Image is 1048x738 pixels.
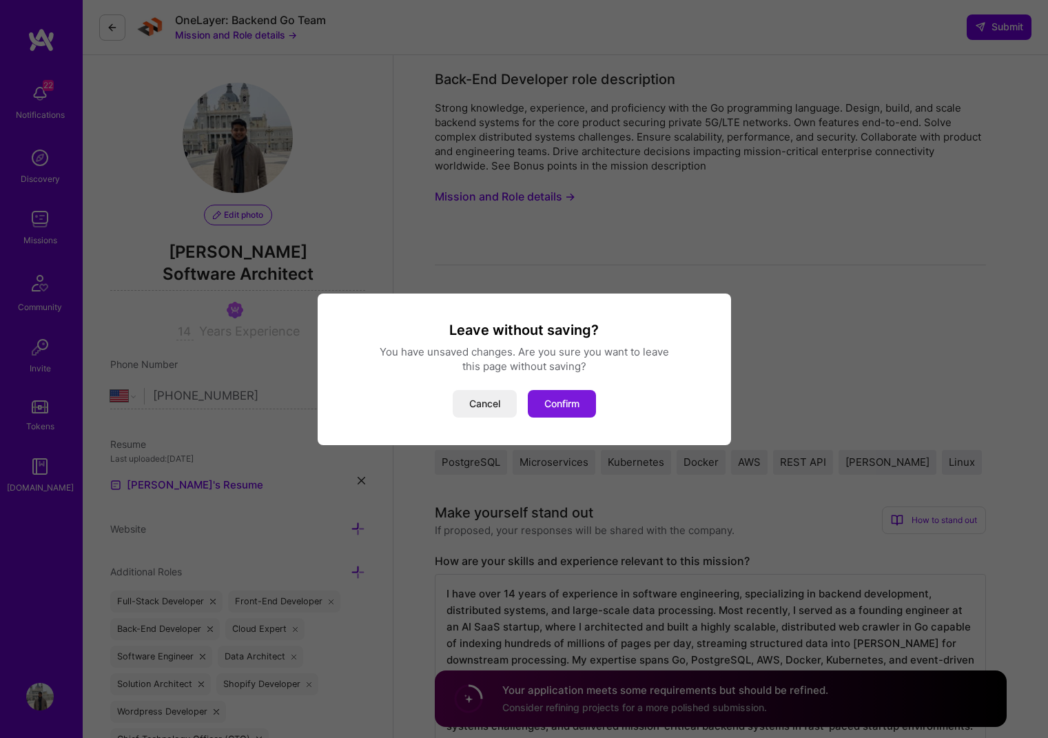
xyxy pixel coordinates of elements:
div: modal [318,294,731,445]
h3: Leave without saving? [334,321,715,339]
button: Cancel [453,390,517,418]
button: Confirm [528,390,596,418]
div: this page without saving? [334,359,715,373]
div: You have unsaved changes. Are you sure you want to leave [334,345,715,359]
